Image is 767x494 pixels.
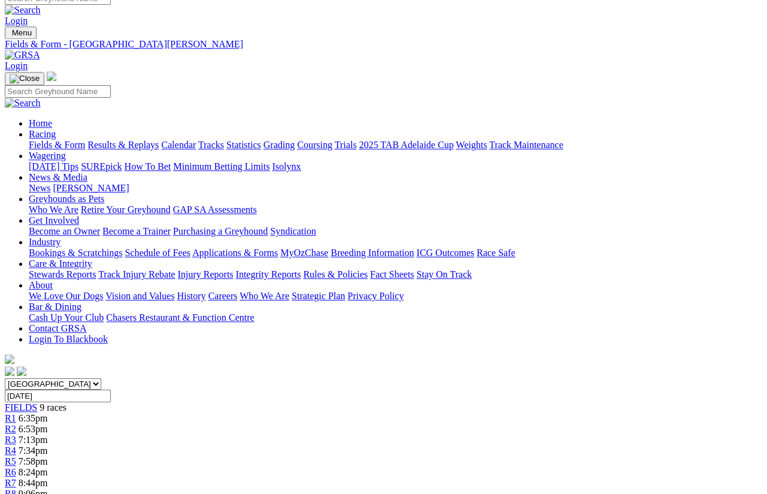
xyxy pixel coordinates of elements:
[5,478,16,488] a: R7
[5,61,28,71] a: Login
[5,366,14,376] img: facebook.svg
[359,140,454,150] a: 2025 TAB Adelaide Cup
[29,302,81,312] a: Bar & Dining
[5,98,41,109] img: Search
[270,226,316,236] a: Syndication
[29,129,56,139] a: Racing
[5,445,16,456] a: R4
[5,390,111,402] input: Select date
[476,248,515,258] a: Race Safe
[29,248,762,258] div: Industry
[29,194,104,204] a: Greyhounds as Pets
[98,269,175,279] a: Track Injury Rebate
[29,226,762,237] div: Get Involved
[5,424,16,434] a: R2
[102,226,171,236] a: Become a Trainer
[29,226,100,236] a: Become an Owner
[198,140,224,150] a: Tracks
[29,291,762,302] div: About
[105,291,174,301] a: Vision and Values
[264,140,295,150] a: Grading
[29,248,122,258] a: Bookings & Scratchings
[192,248,278,258] a: Applications & Forms
[5,16,28,26] a: Login
[29,269,762,280] div: Care & Integrity
[19,413,48,423] span: 6:35pm
[29,312,104,323] a: Cash Up Your Club
[5,402,37,412] span: FIELDS
[272,161,301,171] a: Isolynx
[490,140,563,150] a: Track Maintenance
[19,445,48,456] span: 7:34pm
[173,226,268,236] a: Purchasing a Greyhound
[29,161,762,172] div: Wagering
[29,204,762,215] div: Greyhounds as Pets
[177,291,206,301] a: History
[5,5,41,16] img: Search
[29,140,762,150] div: Racing
[29,269,96,279] a: Stewards Reports
[5,72,44,85] button: Toggle navigation
[29,183,50,193] a: News
[370,269,414,279] a: Fact Sheets
[29,323,86,333] a: Contact GRSA
[208,291,237,301] a: Careers
[5,354,14,364] img: logo-grsa-white.png
[173,161,270,171] a: Minimum Betting Limits
[29,118,52,128] a: Home
[416,269,472,279] a: Stay On Track
[29,204,78,215] a: Who We Are
[53,183,129,193] a: [PERSON_NAME]
[5,456,16,466] a: R5
[10,74,40,83] img: Close
[297,140,333,150] a: Coursing
[29,140,85,150] a: Fields & Form
[29,258,92,269] a: Care & Integrity
[227,140,261,150] a: Statistics
[161,140,196,150] a: Calendar
[29,215,79,225] a: Get Involved
[416,248,474,258] a: ICG Outcomes
[334,140,357,150] a: Trials
[47,71,56,81] img: logo-grsa-white.png
[5,467,16,477] a: R6
[40,402,67,412] span: 9 races
[5,50,40,61] img: GRSA
[5,26,37,39] button: Toggle navigation
[29,291,103,301] a: We Love Our Dogs
[5,435,16,445] a: R3
[19,456,48,466] span: 7:58pm
[29,172,87,182] a: News & Media
[29,312,762,323] div: Bar & Dining
[177,269,233,279] a: Injury Reports
[29,280,53,290] a: About
[235,269,301,279] a: Integrity Reports
[12,28,32,37] span: Menu
[280,248,328,258] a: MyOzChase
[29,237,61,247] a: Industry
[81,161,122,171] a: SUREpick
[106,312,254,323] a: Chasers Restaurant & Function Centre
[240,291,289,301] a: Who We Are
[292,291,345,301] a: Strategic Plan
[87,140,159,150] a: Results & Replays
[29,334,108,344] a: Login To Blackbook
[29,150,66,161] a: Wagering
[29,183,762,194] div: News & Media
[5,413,16,423] a: R1
[331,248,414,258] a: Breeding Information
[348,291,404,301] a: Privacy Policy
[19,478,48,488] span: 8:44pm
[125,161,171,171] a: How To Bet
[29,161,78,171] a: [DATE] Tips
[5,39,762,50] a: Fields & Form - [GEOGRAPHIC_DATA][PERSON_NAME]
[173,204,257,215] a: GAP SA Assessments
[5,85,111,98] input: Search
[19,467,48,477] span: 8:24pm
